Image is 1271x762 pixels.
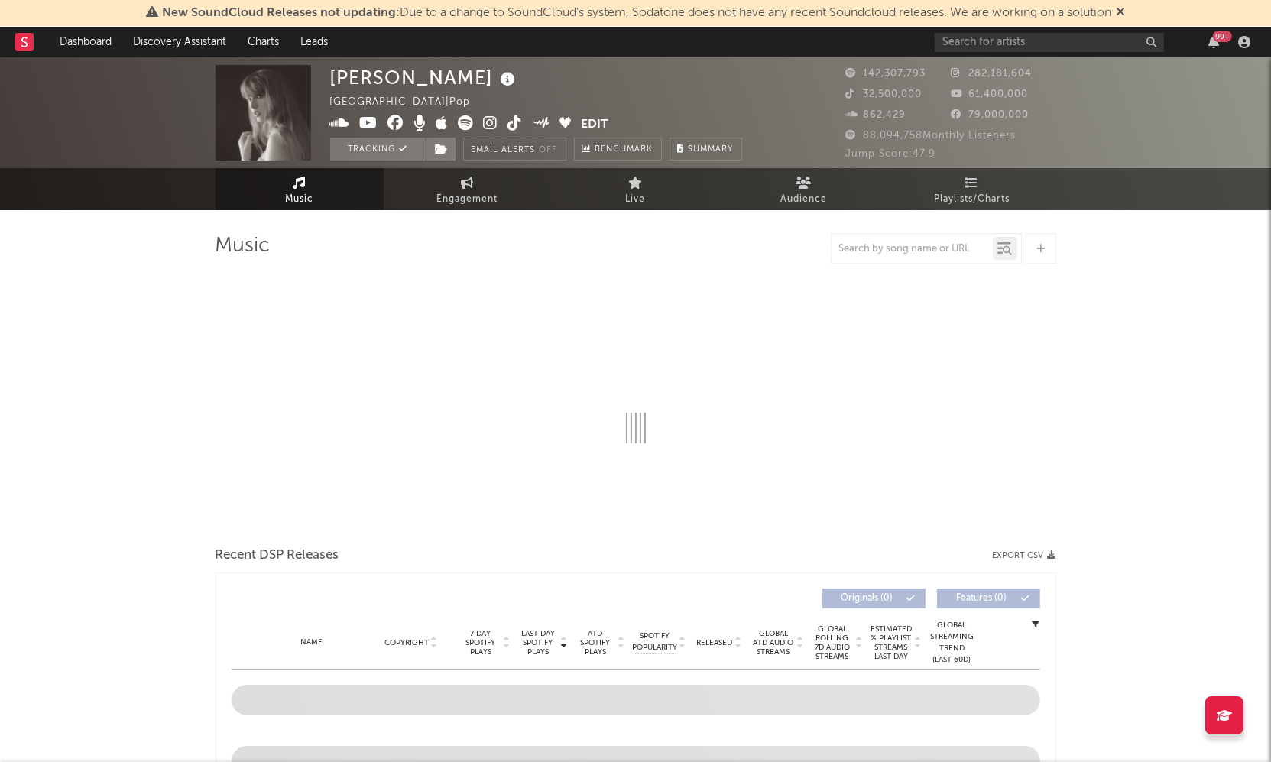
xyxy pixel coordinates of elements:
[1208,36,1219,48] button: 99+
[595,141,653,159] span: Benchmark
[290,27,339,57] a: Leads
[540,146,558,154] em: Off
[237,27,290,57] a: Charts
[437,190,498,209] span: Engagement
[846,110,906,120] span: 862,429
[626,190,646,209] span: Live
[951,69,1032,79] span: 282,181,604
[285,190,313,209] span: Music
[330,93,488,112] div: [GEOGRAPHIC_DATA] | Pop
[937,589,1040,608] button: Features(0)
[846,131,1016,141] span: 88,094,758 Monthly Listeners
[384,168,552,210] a: Engagement
[951,110,1029,120] span: 79,000,000
[689,145,734,154] span: Summary
[162,7,1111,19] span: : Due to a change to SoundCloud's system, Sodatone does not have any recent Soundcloud releases. ...
[330,65,520,90] div: [PERSON_NAME]
[384,638,429,647] span: Copyright
[552,168,720,210] a: Live
[753,629,795,657] span: Global ATD Audio Streams
[581,115,608,135] button: Edit
[780,190,827,209] span: Audience
[832,594,903,603] span: Originals ( 0 )
[574,138,662,161] a: Benchmark
[518,629,559,657] span: Last Day Spotify Plays
[951,89,1028,99] span: 61,400,000
[934,190,1010,209] span: Playlists/Charts
[832,243,993,255] input: Search by song name or URL
[1213,31,1232,42] div: 99 +
[262,637,362,648] div: Name
[122,27,237,57] a: Discovery Assistant
[49,27,122,57] a: Dashboard
[929,620,975,666] div: Global Streaming Trend (Last 60D)
[812,624,854,661] span: Global Rolling 7D Audio Streams
[822,589,926,608] button: Originals(0)
[576,629,616,657] span: ATD Spotify Plays
[935,33,1164,52] input: Search for artists
[720,168,888,210] a: Audience
[463,138,566,161] button: Email AlertsOff
[216,168,384,210] a: Music
[697,638,733,647] span: Released
[216,546,339,565] span: Recent DSP Releases
[846,69,926,79] span: 142,307,793
[846,89,922,99] span: 32,500,000
[461,629,501,657] span: 7 Day Spotify Plays
[162,7,396,19] span: New SoundCloud Releases not updating
[846,149,936,159] span: Jump Score: 47.9
[330,138,426,161] button: Tracking
[632,631,677,653] span: Spotify Popularity
[947,594,1017,603] span: Features ( 0 )
[888,168,1056,210] a: Playlists/Charts
[871,624,913,661] span: Estimated % Playlist Streams Last Day
[670,138,742,161] button: Summary
[993,551,1056,560] button: Export CSV
[1116,7,1125,19] span: Dismiss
